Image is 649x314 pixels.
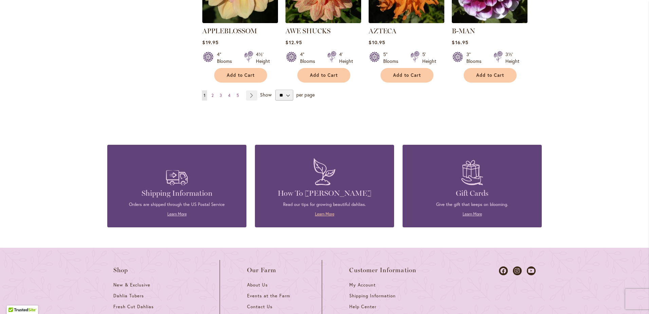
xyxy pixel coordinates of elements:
[452,39,468,46] span: $16.95
[476,72,504,78] span: Add to Cart
[464,68,517,83] button: Add to Cart
[117,202,236,208] p: Orders are shipped through the US Postal Service
[256,51,270,65] div: 4½' Height
[218,90,224,101] a: 3
[285,39,302,46] span: $12.95
[113,282,150,288] span: New & Exclusive
[217,51,236,65] div: 4" Blooms
[214,68,267,83] button: Add to Cart
[226,90,232,101] a: 4
[349,293,395,299] span: Shipping Information
[285,18,361,24] a: AWE SHUCKS
[349,267,416,274] span: Customer Information
[265,202,384,208] p: Read our tips for growing beautiful dahlias.
[297,68,350,83] button: Add to Cart
[393,72,421,78] span: Add to Cart
[202,27,257,35] a: APPLEBLOSSOM
[369,39,385,46] span: $10.95
[113,267,128,274] span: Shop
[452,27,475,35] a: B-MAN
[227,72,255,78] span: Add to Cart
[413,202,532,208] p: Give the gift that keeps on blooming.
[113,293,144,299] span: Dahlia Tubers
[228,93,230,98] span: 4
[383,51,402,65] div: 5" Blooms
[369,18,444,24] a: AZTECA
[204,93,205,98] span: 1
[381,68,433,83] button: Add to Cart
[413,189,532,198] h4: Gift Cards
[211,93,214,98] span: 2
[315,211,334,216] a: Learn More
[349,304,376,310] span: Help Center
[300,51,319,65] div: 4" Blooms
[247,293,290,299] span: Events at the Farm
[265,189,384,198] h4: How To [PERSON_NAME]
[113,304,154,310] span: Fresh Cut Dahlias
[466,51,485,65] div: 3" Blooms
[296,91,315,98] span: per page
[247,267,276,274] span: Our Farm
[422,51,436,65] div: 5' Height
[167,211,187,216] a: Learn More
[220,93,222,98] span: 3
[210,90,215,101] a: 2
[260,91,272,98] span: Show
[202,39,218,46] span: $19.95
[235,90,241,101] a: 5
[452,18,527,24] a: B-MAN
[505,51,519,65] div: 3½' Height
[237,93,239,98] span: 5
[117,189,236,198] h4: Shipping Information
[339,51,353,65] div: 4' Height
[527,266,536,275] a: Dahlias on Youtube
[463,211,482,216] a: Learn More
[369,27,396,35] a: AZTECA
[5,290,24,309] iframe: Launch Accessibility Center
[247,304,273,310] span: Contact Us
[285,27,331,35] a: AWE SHUCKS
[499,266,508,275] a: Dahlias on Facebook
[513,266,522,275] a: Dahlias on Instagram
[310,72,338,78] span: Add to Cart
[202,18,278,24] a: APPLEBLOSSOM
[349,282,376,288] span: My Account
[247,282,268,288] span: About Us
